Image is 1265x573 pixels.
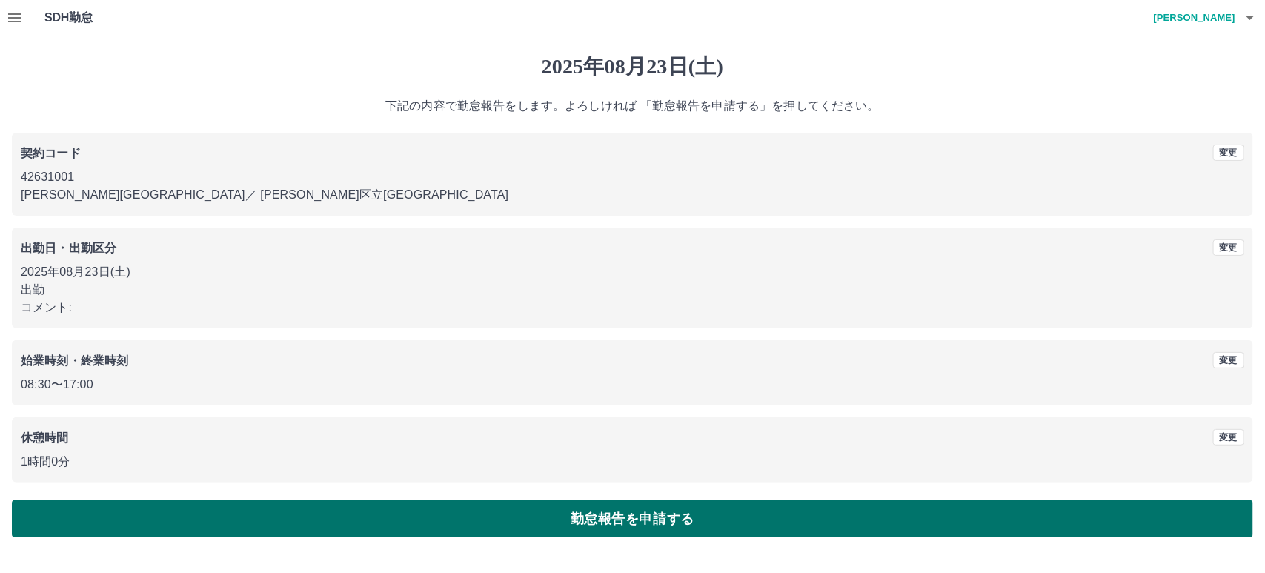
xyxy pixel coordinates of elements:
[21,299,1244,317] p: コメント:
[21,281,1244,299] p: 出勤
[1213,145,1244,161] button: 変更
[1213,239,1244,256] button: 変更
[21,147,81,159] b: 契約コード
[12,97,1253,115] p: 下記の内容で勤怠報告をします。よろしければ 「勤怠報告を申請する」を押してください。
[21,453,1244,471] p: 1時間0分
[21,376,1244,394] p: 08:30 〜 17:00
[21,354,128,367] b: 始業時刻・終業時刻
[21,242,116,254] b: 出勤日・出勤区分
[1213,429,1244,446] button: 変更
[21,431,69,444] b: 休憩時間
[1213,352,1244,368] button: 変更
[21,186,1244,204] p: [PERSON_NAME][GEOGRAPHIC_DATA] ／ [PERSON_NAME]区立[GEOGRAPHIC_DATA]
[12,500,1253,537] button: 勤怠報告を申請する
[21,263,1244,281] p: 2025年08月23日(土)
[12,54,1253,79] h1: 2025年08月23日(土)
[21,168,1244,186] p: 42631001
